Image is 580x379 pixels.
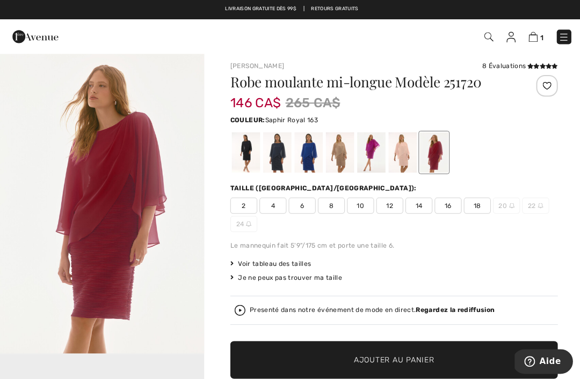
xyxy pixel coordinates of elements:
img: Menu [555,32,565,42]
div: Sable [324,131,352,172]
span: 4 [258,196,285,212]
img: ring-m.svg [506,202,511,207]
img: Regardez la rediffusion [233,303,244,314]
div: Noir [230,131,258,172]
span: 22 [519,196,546,212]
button: Ajouter au panier [229,339,554,376]
div: Taille ([GEOGRAPHIC_DATA]/[GEOGRAPHIC_DATA]): [229,182,416,192]
span: 6 [287,196,314,212]
div: Purple orchid [355,131,383,172]
div: Presenté dans notre événement de mode en direct. [248,304,491,311]
span: Saphir Royal 163 [263,115,316,123]
img: ring-m.svg [534,202,540,207]
span: 2 [229,196,256,212]
a: [PERSON_NAME] [229,62,282,69]
div: Je ne peux pas trouver ma taille [229,271,554,281]
img: 1ère Avenue [12,26,58,47]
div: Saphir Royal 163 [293,131,321,172]
div: Merlot [417,131,445,172]
span: 8 [316,196,343,212]
img: Mes infos [503,32,512,42]
span: Voir tableau des tailles [229,257,309,267]
span: | [301,5,302,13]
span: 24 [229,214,256,231]
span: 146 CA$ [229,84,279,110]
a: 1 [525,30,540,43]
span: Couleur: [229,115,263,123]
a: 1ère Avenue [12,31,58,41]
span: 20 [490,196,517,212]
div: Quartz [386,131,414,172]
span: 14 [403,196,430,212]
h1: Robe moulante mi-longue Modèle 251720 [229,75,500,88]
span: 1 [537,34,540,42]
iframe: Ouvre un widget dans lequel vous pouvez trouver plus d’informations [511,347,569,374]
strong: Regardez la rediffusion [413,304,491,311]
img: ring-m.svg [244,220,250,225]
span: 18 [461,196,488,212]
div: Le mannequin fait 5'9"/175 cm et porte une taille 6. [229,239,554,249]
span: Ajouter au panier [352,352,432,363]
div: Bleu Nuit [262,131,289,172]
img: Recherche [481,32,490,41]
img: Panier d'achat [525,32,534,42]
a: Retours gratuits [309,5,356,13]
span: 16 [432,196,459,212]
a: Livraison gratuite dès 99$ [224,5,295,13]
span: 10 [345,196,372,212]
span: 12 [374,196,401,212]
div: 8 Évaluations [479,61,554,70]
span: 265 CA$ [284,93,338,112]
